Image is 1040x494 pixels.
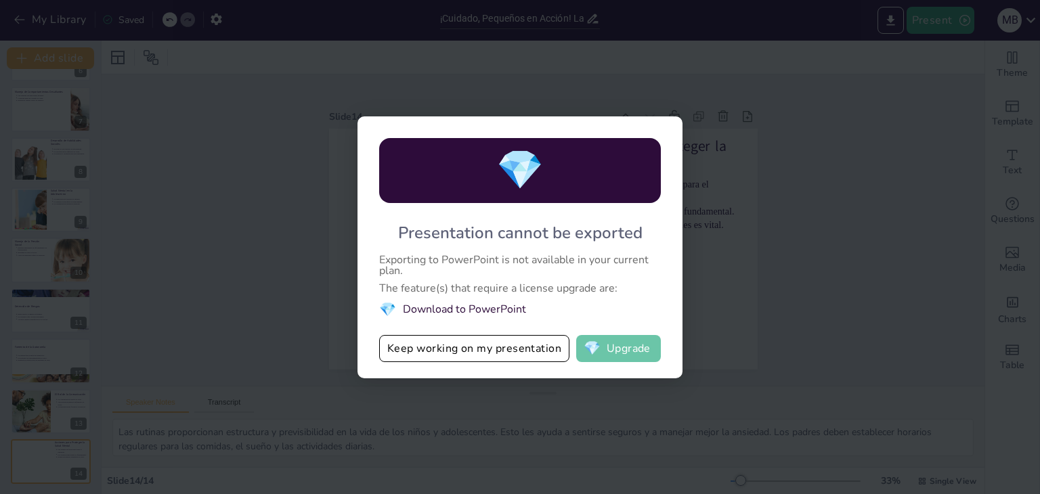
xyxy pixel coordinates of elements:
span: diamond [496,144,544,196]
span: diamond [379,300,396,319]
span: diamond [584,342,601,355]
div: The feature(s) that require a license upgrade are: [379,283,661,294]
button: Keep working on my presentation [379,335,569,362]
div: Exporting to PowerPoint is not available in your current plan. [379,254,661,276]
li: Download to PowerPoint [379,300,661,319]
div: Presentation cannot be exported [398,222,643,244]
button: diamondUpgrade [576,335,661,362]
